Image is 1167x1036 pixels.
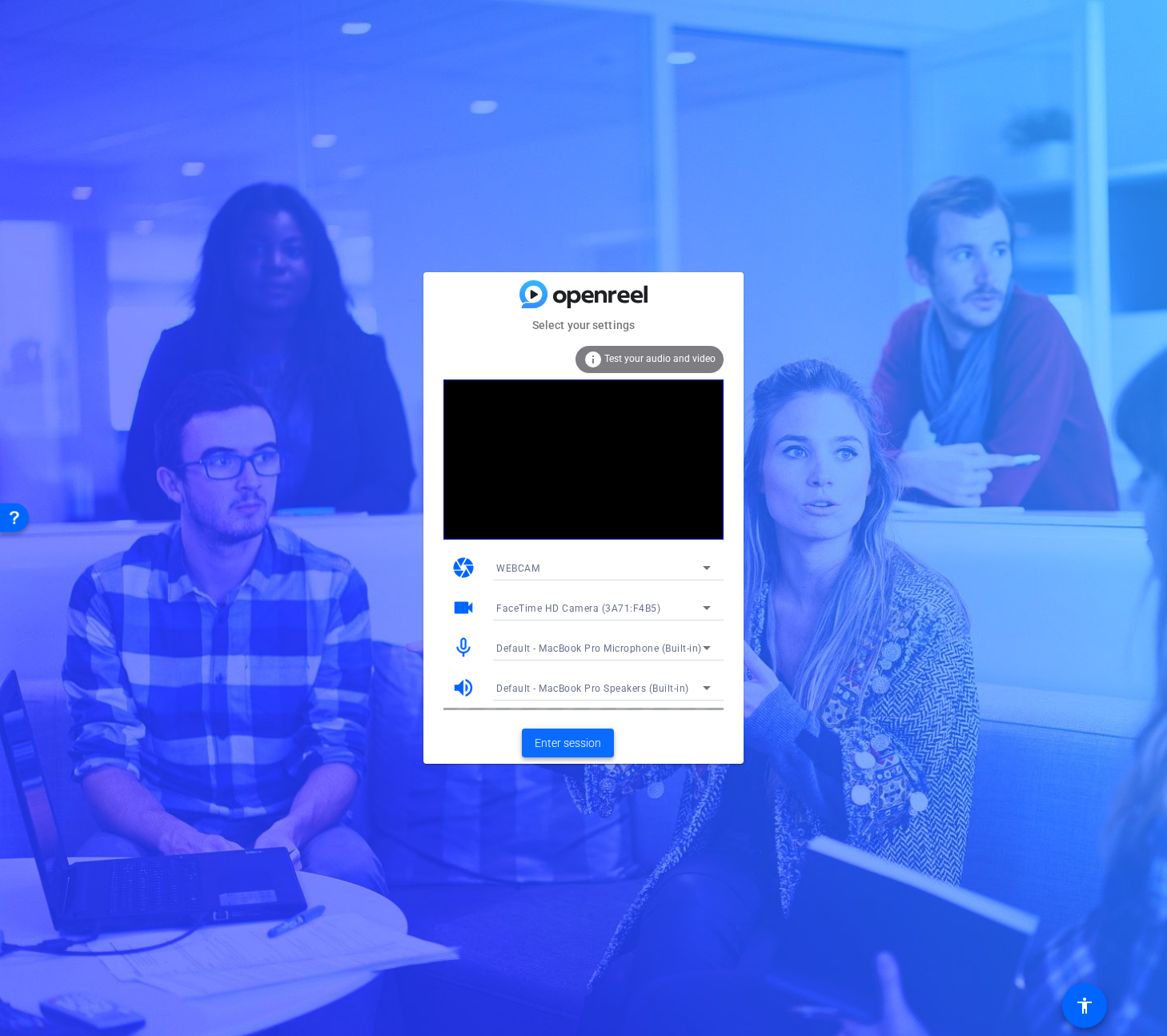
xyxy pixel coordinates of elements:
mat-icon: mic_none [451,636,475,660]
span: Enter session [535,735,601,752]
span: Default - MacBook Pro Speakers (Built-in) [496,683,689,694]
span: WEBCAM [496,563,539,574]
button: Enter session [522,729,614,757]
mat-icon: accessibility [1075,996,1094,1015]
mat-icon: volume_up [451,676,475,700]
mat-icon: info [583,350,603,369]
mat-icon: camera [451,556,475,580]
span: Default - MacBook Pro Microphone (Built-in) [496,643,702,654]
mat-icon: videocam [451,596,475,620]
span: Test your audio and video [604,353,716,364]
img: blue-gradient.svg [519,280,648,308]
mat-card-subtitle: Select your settings [423,316,744,334]
span: FaceTime HD Camera (3A71:F4B5) [496,603,660,614]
